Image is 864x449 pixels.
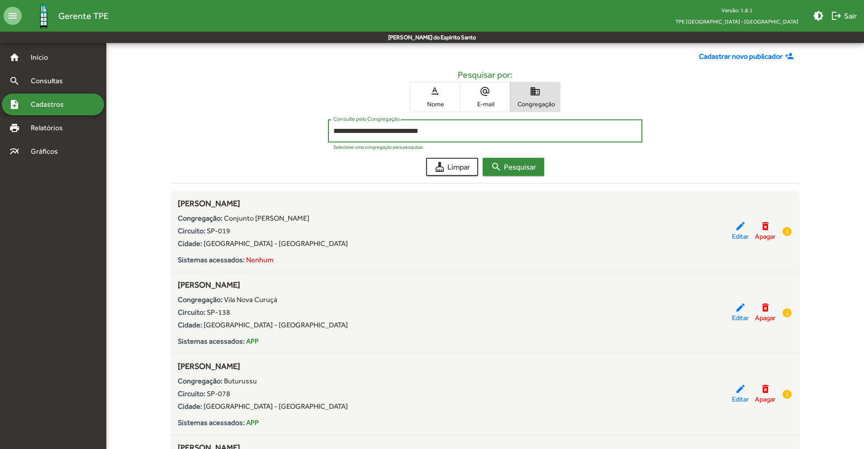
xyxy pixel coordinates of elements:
span: Pesquisar [491,159,536,175]
button: Limpar [426,158,478,176]
button: Nome [410,82,460,112]
span: Buturussu [224,377,257,385]
span: Editar [732,232,749,242]
strong: Sistemas acessados: [178,337,245,345]
strong: Circuito: [178,308,205,317]
span: [PERSON_NAME] [178,280,240,289]
span: Consultas [25,76,75,86]
span: Limpar [434,159,470,175]
span: Gerente TPE [58,9,109,23]
mat-icon: info [782,226,793,237]
mat-icon: delete_forever [760,221,771,232]
span: [PERSON_NAME] [178,199,240,208]
span: Congregação [513,100,558,108]
strong: Congregação: [178,377,223,385]
span: SP-078 [207,389,230,398]
mat-icon: edit [735,302,746,313]
h5: Pesquisar por: [178,69,793,80]
span: Conjunto [PERSON_NAME] [224,214,309,222]
mat-icon: delete_forever [760,302,771,313]
span: E-mail [462,100,508,108]
button: Pesquisar [483,158,544,176]
mat-icon: logout [831,10,842,21]
mat-icon: alternate_email [479,86,490,97]
div: Versão: 1.8.1 [668,5,806,16]
span: Início [25,52,61,63]
strong: Sistemas acessados: [178,418,245,427]
span: SP-138 [207,308,230,317]
span: [GEOGRAPHIC_DATA] - [GEOGRAPHIC_DATA] [204,321,348,329]
span: Apagar [755,394,775,405]
button: Congregação [510,82,560,112]
span: SP-019 [207,227,230,235]
mat-icon: menu [4,7,22,25]
span: Nome [412,100,457,108]
mat-icon: home [9,52,20,63]
strong: Circuito: [178,389,205,398]
mat-icon: text_rotation_none [429,86,440,97]
button: E-mail [460,82,510,112]
mat-icon: search [491,161,502,172]
mat-icon: brightness_medium [813,10,824,21]
span: Apagar [755,232,775,242]
a: Gerente TPE [22,1,109,31]
strong: Cidade: [178,321,202,329]
mat-icon: info [782,307,793,318]
mat-icon: note_add [9,99,20,110]
span: Sair [831,8,857,24]
span: Nenhum [246,255,274,264]
img: Logo [29,1,58,31]
mat-icon: cleaning_services [434,161,445,172]
mat-icon: info [782,389,793,400]
button: Sair [827,8,860,24]
span: [GEOGRAPHIC_DATA] - [GEOGRAPHIC_DATA] [204,402,348,411]
mat-icon: domain [530,86,541,97]
strong: Congregação: [178,214,223,222]
mat-icon: search [9,76,20,86]
span: [PERSON_NAME] [178,361,240,371]
span: Vila Nova Curuçá [224,295,277,304]
span: [GEOGRAPHIC_DATA] - [GEOGRAPHIC_DATA] [204,239,348,248]
span: Relatórios [25,123,75,133]
mat-icon: person_add [785,52,796,61]
mat-icon: edit [735,221,746,232]
mat-hint: Selecione uma congregação para pesquisar. [333,144,424,150]
mat-icon: delete_forever [760,383,771,394]
span: Gráficos [25,146,70,157]
span: APP [246,337,259,345]
mat-icon: multiline_chart [9,146,20,157]
span: Cadastros [25,99,76,110]
span: Cadastrar novo publicador [699,51,783,62]
mat-icon: edit [735,383,746,394]
mat-icon: print [9,123,20,133]
strong: Cidade: [178,239,202,248]
strong: Cidade: [178,402,202,411]
span: Editar [732,394,749,405]
span: TPE [GEOGRAPHIC_DATA] - [GEOGRAPHIC_DATA] [668,16,806,27]
span: Editar [732,313,749,323]
strong: Sistemas acessados: [178,255,245,264]
strong: Circuito: [178,227,205,235]
span: Apagar [755,313,775,323]
strong: Congregação: [178,295,223,304]
span: APP [246,418,259,427]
